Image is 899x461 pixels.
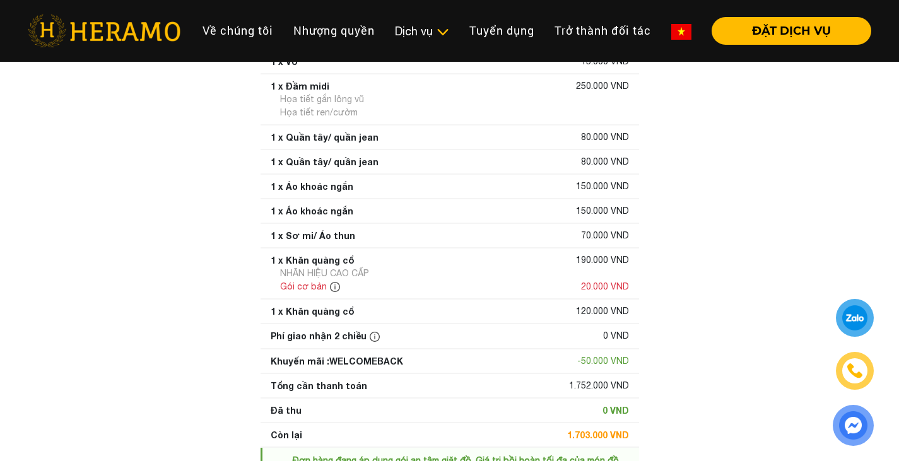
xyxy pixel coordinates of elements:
[671,24,691,40] img: vn-flag.png
[192,17,283,44] a: Về chúng tôi
[271,354,403,368] div: Khuyến mãi : WELCOMEBACK
[271,180,353,193] div: 1 x Áo khoác ngắn
[577,354,629,368] div: - 50.000 VND
[581,155,629,168] div: 80.000 VND
[603,329,629,343] div: 0 VND
[330,282,340,292] img: info
[702,25,871,37] a: ĐẶT DỊCH VỤ
[576,180,629,193] div: 150.000 VND
[581,131,629,144] div: 80.000 VND
[271,229,355,242] div: 1 x Sơ mi/ Áo thun
[576,204,629,218] div: 150.000 VND
[836,352,874,390] a: phone-icon
[283,17,385,44] a: Nhượng quyền
[271,404,302,417] div: Đã thu
[28,15,180,47] img: heramo-logo.png
[271,329,383,343] div: Phí giao nhận 2 chiều
[280,93,364,106] div: Họa tiết gắn lông vũ
[436,26,449,38] img: subToggleIcon
[271,305,354,318] div: 1 x Khăn quàng cổ
[280,267,369,280] div: NHÃN HIỆU CAO CẤP
[271,204,353,218] div: 1 x Áo khoác ngắn
[395,23,449,40] div: Dịch vụ
[271,131,379,144] div: 1 x Quần tây/ quần jean
[576,79,629,93] div: 250.000 VND
[370,332,380,342] img: info
[581,280,629,293] div: 20.000 VND
[280,106,358,119] div: Họa tiết ren/cườm
[712,17,871,45] button: ĐẶT DỊCH VỤ
[576,305,629,318] div: 120.000 VND
[581,229,629,242] div: 70.000 VND
[271,254,354,267] div: 1 x Khăn quàng cổ
[280,280,343,293] div: Gói cơ bản
[271,155,379,168] div: 1 x Quần tây/ quần jean
[271,79,329,93] div: 1 x Đầm midi
[459,17,544,44] a: Tuyển dụng
[576,254,629,267] div: 190.000 VND
[569,379,629,392] div: 1.752.000 VND
[567,428,629,441] div: 1.703.000 VND
[271,428,302,441] div: Còn lại
[271,379,367,392] div: Tổng cần thanh toán
[602,404,629,417] div: 0 VND
[847,363,862,378] img: phone-icon
[544,17,661,44] a: Trở thành đối tác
